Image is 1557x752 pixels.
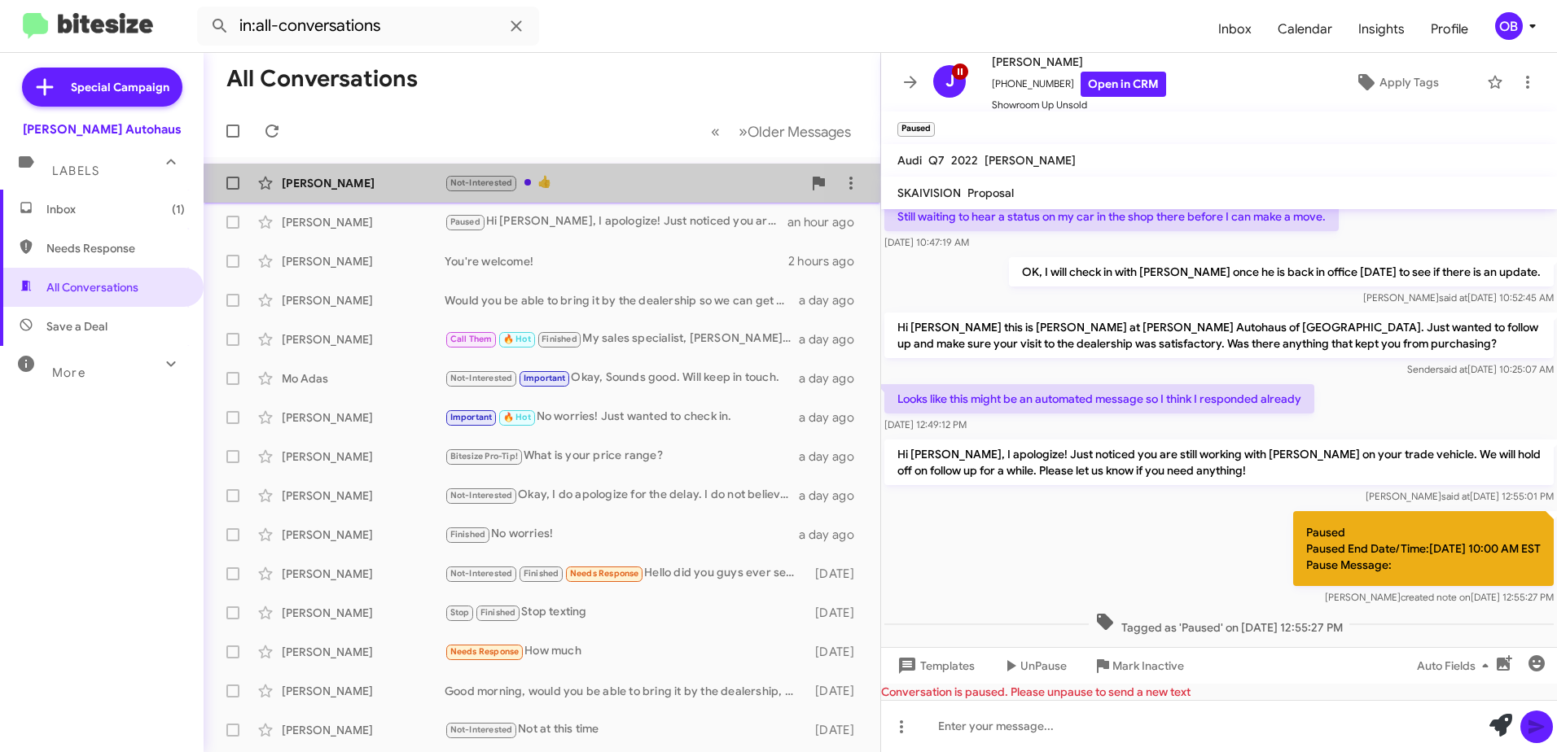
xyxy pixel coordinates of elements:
span: [PERSON_NAME] [985,153,1076,168]
p: Hi [PERSON_NAME], I apologize! Just noticed you are still working with [PERSON_NAME] on your trad... [884,439,1554,485]
span: UnPause [1020,651,1067,680]
div: Okay, Sounds good. Will keep in touch. [445,369,799,387]
a: Special Campaign [22,68,182,107]
div: [PERSON_NAME] [282,722,445,738]
a: Calendar [1265,6,1345,53]
div: a day ago [799,527,867,543]
div: Hi [PERSON_NAME], I apologize! Just noticed you are still working with [PERSON_NAME] on your trad... [445,212,787,231]
div: Stop texting [445,603,808,622]
span: Finished [524,568,559,579]
div: [PERSON_NAME] [282,448,445,465]
span: J [945,68,954,94]
span: [PERSON_NAME] [DATE] 10:52:45 AM [1363,291,1554,304]
span: Stop [450,607,470,618]
span: Mark Inactive [1112,651,1184,680]
span: [PERSON_NAME] [DATE] 12:55:01 PM [1366,490,1554,502]
div: [PERSON_NAME] [282,644,445,660]
span: 🔥 Hot [503,334,531,344]
div: [PERSON_NAME] [282,253,445,269]
div: 👍 [445,173,802,192]
div: [PERSON_NAME] [282,292,445,308]
span: Needs Response [46,240,185,256]
div: [PERSON_NAME] [282,683,445,699]
span: said at [1441,490,1470,502]
div: a day ago [799,409,867,426]
span: Not-Interested [450,724,513,735]
span: [PERSON_NAME] [DATE] 12:55:27 PM [1325,591,1554,603]
span: Templates [894,651,975,680]
div: an hour ago [787,214,867,230]
div: a day ago [799,292,867,308]
button: Next [729,115,861,148]
span: More [52,365,86,380]
div: Good morning, would you be able to bring it by the dealership, either [DATE] or [DATE]? [445,683,808,699]
span: Inbox [46,201,185,217]
div: Would you be able to bring it by the dealership so we can get an actual appraisal/buy figure on it? [445,292,799,308]
div: 2 hours ago [788,253,867,269]
span: Save a Deal [46,318,107,334]
span: said at [1439,291,1467,304]
span: Needs Response [450,646,520,657]
span: Auto Fields [1417,651,1495,680]
div: How much [445,642,808,661]
a: Inbox [1205,6,1265,53]
span: Apply Tags [1379,68,1439,97]
div: a day ago [799,370,867,387]
nav: Page navigation example [702,115,861,148]
h1: All Conversations [226,66,418,92]
div: [DATE] [808,683,867,699]
span: [DATE] 10:47:19 AM [884,236,969,248]
div: [DATE] [808,644,867,660]
div: [PERSON_NAME] Autohaus [23,121,182,138]
span: Bitesize Pro-Tip! [450,451,518,461]
div: [PERSON_NAME] [282,175,445,191]
span: Not-Interested [450,568,513,579]
div: [PERSON_NAME] [282,331,445,348]
span: [PERSON_NAME] [992,52,1166,72]
span: Finished [542,334,577,344]
span: 🔥 Hot [503,412,531,422]
span: Not-Interested [450,177,513,188]
p: OK, I will check in with [PERSON_NAME] once he is back in office [DATE] to see if there is an upd... [1009,257,1554,286]
div: [DATE] [808,722,867,738]
div: OB [1495,12,1523,40]
button: Templates [881,651,988,680]
span: Insights [1345,6,1418,53]
span: Important [524,373,566,383]
span: Call Them [450,334,493,344]
span: Tagged as 'Paused' on [DATE] 12:55:27 PM [1089,612,1349,636]
span: All Conversations [46,279,138,295]
span: Sender [DATE] 10:25:07 AM [1407,363,1554,375]
span: Paused [450,216,480,227]
span: Finished [450,529,486,540]
span: Proposal [967,186,1014,200]
button: OB [1481,12,1539,40]
a: Profile [1418,6,1481,53]
span: Finished [480,607,516,618]
div: Okay, I do apologize for the delay. I do not believe we would be quite at that amount. [445,486,799,505]
span: Q7 [928,153,945,168]
span: SKAIVISION [897,186,961,200]
div: Hello did you guys ever send that gift card? [445,564,808,583]
div: a day ago [799,331,867,348]
div: [DATE] [808,566,867,582]
div: My sales specialist, [PERSON_NAME], tried to call but got VM. Feel free to call him back at [PHON... [445,330,799,348]
div: [DATE] [808,605,867,621]
span: Not-Interested [450,490,513,501]
div: Conversation is paused. Please unpause to send a new text [881,684,1557,700]
span: said at [1439,363,1467,375]
div: a day ago [799,448,867,465]
span: Needs Response [570,568,639,579]
div: [PERSON_NAME] [282,566,445,582]
span: Labels [52,164,99,178]
input: Search [197,7,539,46]
p: Hi [PERSON_NAME] this is [PERSON_NAME] at [PERSON_NAME] Autohaus of [GEOGRAPHIC_DATA]. Just wante... [884,313,1554,358]
span: created note on [1401,591,1471,603]
span: « [711,121,720,142]
div: a day ago [799,487,867,504]
div: [PERSON_NAME] [282,214,445,230]
div: No worries! [445,525,799,544]
button: UnPause [988,651,1080,680]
